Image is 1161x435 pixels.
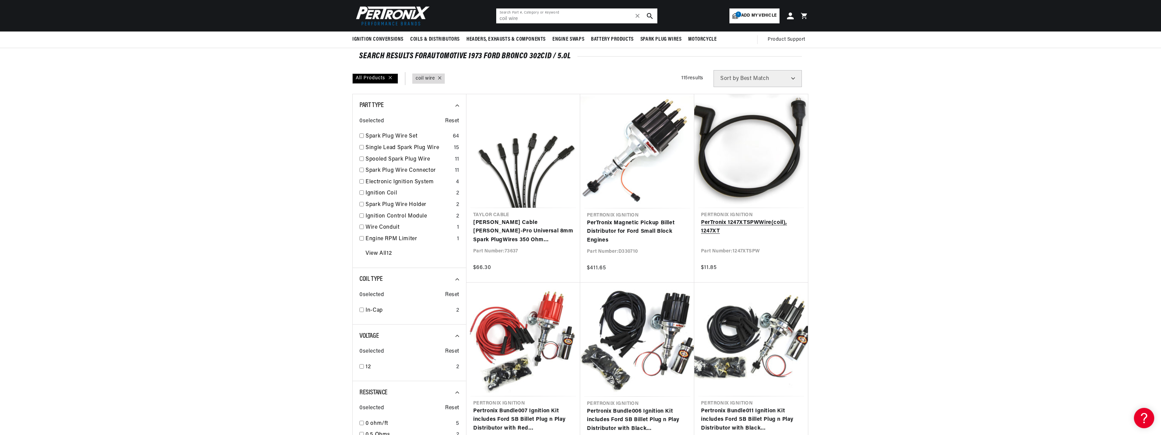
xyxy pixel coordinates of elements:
div: 4 [456,178,459,187]
a: coil wire [416,75,435,82]
a: Single Lead Spark Plug Wire [366,144,451,152]
div: 2 [456,212,459,221]
summary: Coils & Distributors [407,32,463,47]
span: 115 results [681,76,703,81]
a: Pertronix Bundle007 Ignition Kit includes Ford SB Billet Plug n Play Distributor with Red [DEMOGR... [473,407,573,433]
span: 0 selected [359,404,384,413]
span: Reset [445,291,459,299]
button: search button [642,8,657,23]
a: 0 ohm/ft [366,419,453,428]
span: Product Support [768,36,805,43]
div: SEARCH RESULTS FOR Automotive 1973 Ford Bronco 302cid / 5.0L [359,53,802,60]
summary: Motorcycle [685,32,720,47]
a: Spark Plug Wire Connector [366,166,452,175]
a: Pertronix Bundle006 Ignition Kit includes Ford SB Billet Plug n Play Distributor with Black [DEMO... [587,407,687,433]
a: Spooled Spark Plug Wire [366,155,452,164]
span: 1 [736,12,741,17]
a: View All 12 [366,249,392,258]
a: 1Add my vehicle [729,8,780,23]
img: Pertronix [352,4,430,27]
span: 0 selected [359,117,384,126]
a: Engine RPM Limiter [366,235,454,244]
select: Sort by [714,70,802,87]
span: Voltage [359,333,379,339]
span: Reset [445,347,459,356]
div: 2 [456,363,459,372]
span: Resistance [359,389,388,396]
span: 0 selected [359,347,384,356]
a: PerTronix 1247XTSPWWire(coil), 1247XT [701,219,801,236]
a: Electronic Ignition System [366,178,453,187]
div: 5 [456,419,459,428]
a: PerTronix Magnetic Pickup Billet Distributor for Ford Small Block Engines [587,219,687,245]
summary: Spark Plug Wires [637,32,685,47]
a: 12 [366,363,454,372]
a: Pertronix Bundle011 Ignition Kit includes Ford SB Billet Plug n Play Distributor with Black [DEMO... [701,407,801,433]
a: In-Cap [366,306,454,315]
div: 2 [456,189,459,198]
span: Coils & Distributors [410,36,460,43]
a: [PERSON_NAME] Cable [PERSON_NAME]-Pro Universal 8mm Spark PlugWires 350 Ohm Suppression [473,219,573,245]
span: Reset [445,117,459,126]
div: 64 [453,132,459,141]
div: 15 [454,144,459,152]
span: Battery Products [591,36,634,43]
summary: Headers, Exhausts & Components [463,32,549,47]
summary: Ignition Conversions [352,32,407,47]
span: Part Type [359,102,384,109]
summary: Engine Swaps [549,32,588,47]
span: Reset [445,404,459,413]
span: Sort by [720,76,739,81]
a: Ignition Control Module [366,212,454,221]
span: Motorcycle [688,36,717,43]
a: Wire Conduit [366,223,454,232]
summary: Product Support [768,32,809,48]
input: Search Part #, Category or Keyword [496,8,657,23]
div: 2 [456,306,459,315]
span: Ignition Conversions [352,36,403,43]
div: 11 [455,155,459,164]
a: Spark Plug Wire Holder [366,201,454,209]
div: 2 [456,201,459,209]
div: 1 [457,223,459,232]
span: Spark Plug Wires [640,36,682,43]
a: Spark Plug Wire Set [366,132,450,141]
span: Engine Swaps [552,36,584,43]
span: 0 selected [359,291,384,299]
div: All Products [352,74,398,84]
span: Add my vehicle [741,13,776,19]
span: Coil Type [359,276,382,283]
div: 1 [457,235,459,244]
span: Headers, Exhausts & Components [466,36,546,43]
div: 11 [455,166,459,175]
a: Ignition Coil [366,189,454,198]
summary: Battery Products [588,32,637,47]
